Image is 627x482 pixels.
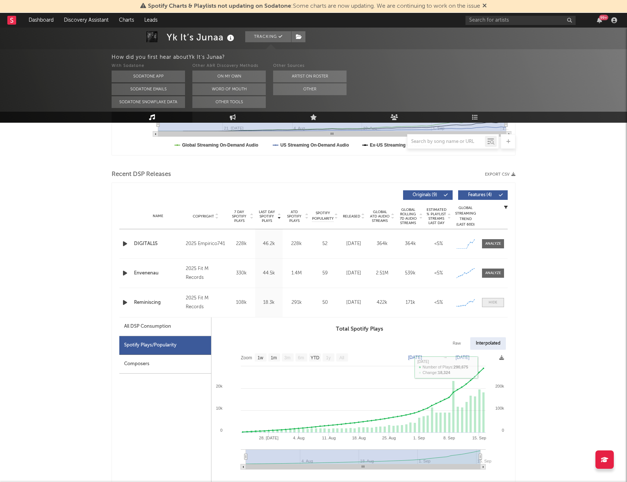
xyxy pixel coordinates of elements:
[112,62,185,71] div: With Sodatone
[241,355,252,360] text: Zoom
[229,240,253,248] div: 228k
[148,3,480,9] span: : Some charts are now updating. We are continuing to work on the issue
[229,299,253,306] div: 108k
[273,83,347,95] button: Other
[456,355,470,360] text: [DATE]
[398,270,423,277] div: 539k
[408,193,442,197] span: Originals ( 9 )
[454,205,476,227] div: Global Streaming Trend (Last 60D)
[341,299,366,306] div: [DATE]
[284,355,291,360] text: 3m
[398,208,418,225] span: Global Rolling 7D Audio Streams
[257,210,276,223] span: Last Day Spotify Plays
[284,240,308,248] div: 228k
[192,96,266,108] button: Other Tools
[398,299,423,306] div: 171k
[443,436,455,440] text: 8. Sep
[370,210,390,223] span: Global ATD Audio Streams
[192,71,266,82] button: On My Own
[502,428,504,432] text: 0
[192,62,266,71] div: Other A&R Discovery Methods
[220,428,222,432] text: 0
[458,190,508,200] button: Features(4)
[134,240,182,248] a: DIGITAL15
[192,83,266,95] button: Word Of Mouth
[284,299,308,306] div: 291k
[597,17,602,23] button: 99+
[502,126,508,130] text: 1…
[112,83,185,95] button: Sodatone Emails
[485,172,515,177] button: Export CSV
[134,213,182,219] div: Name
[599,15,608,20] div: 99 +
[186,294,226,312] div: 2025 Fit M Records
[408,355,422,360] text: [DATE]
[216,384,222,388] text: 20k
[495,406,504,410] text: 100k
[134,299,182,306] a: Reminiscing
[259,436,279,440] text: 28. [DATE]
[119,355,211,374] div: Composers
[258,355,264,360] text: 1w
[257,270,281,277] div: 44.5k
[119,317,211,336] div: All DSP Consumption
[134,270,182,277] a: Envenenau
[211,325,508,334] h3: Total Spotify Plays
[271,355,277,360] text: 1m
[257,299,281,306] div: 18.3k
[413,436,425,440] text: 1. Sep
[148,3,291,9] span: Spotify Charts & Playlists not updating on Sodatone
[370,270,394,277] div: 2.51M
[257,240,281,248] div: 46.2k
[398,240,423,248] div: 364k
[426,208,446,225] span: Estimated % Playlist Streams Last Day
[343,214,360,219] span: Released
[426,270,451,277] div: <5%
[311,355,319,360] text: YTD
[370,240,394,248] div: 364k
[112,96,185,108] button: Sodatone Snowflake Data
[407,139,485,145] input: Search by song name or URL
[273,71,347,82] button: Artist on Roster
[312,270,338,277] div: 59
[341,240,366,248] div: [DATE]
[426,240,451,248] div: <5%
[112,53,627,62] div: How did you first hear about Yk It’s Junaa ?
[472,436,486,440] text: 15. Sep
[186,240,226,248] div: 2025 Empirico741
[112,71,185,82] button: Sodatone App
[495,384,504,388] text: 200k
[447,337,467,350] div: Raw
[443,355,447,360] text: →
[478,459,492,463] text: 15. Sep
[470,337,506,350] div: Interpolated
[193,214,214,219] span: Copyright
[273,62,347,71] div: Other Sources
[326,355,331,360] text: 1y
[341,270,366,277] div: [DATE]
[339,355,344,360] text: All
[167,31,236,43] div: Yk It’s Junaa
[298,355,304,360] text: 6m
[382,436,396,440] text: 25. Aug
[426,299,451,306] div: <5%
[119,336,211,355] div: Spotify Plays/Popularity
[463,193,497,197] span: Features ( 4 )
[284,210,304,223] span: ATD Spotify Plays
[139,13,163,28] a: Leads
[370,299,394,306] div: 422k
[322,436,336,440] text: 11. Aug
[186,265,226,282] div: 2025 Fit M Records
[312,240,338,248] div: 52
[124,322,171,331] div: All DSP Consumption
[312,211,334,222] span: Spotify Popularity
[293,436,304,440] text: 4. Aug
[112,170,171,179] span: Recent DSP Releases
[352,436,366,440] text: 18. Aug
[284,270,308,277] div: 1.4M
[23,13,59,28] a: Dashboard
[229,210,249,223] span: 7 Day Spotify Plays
